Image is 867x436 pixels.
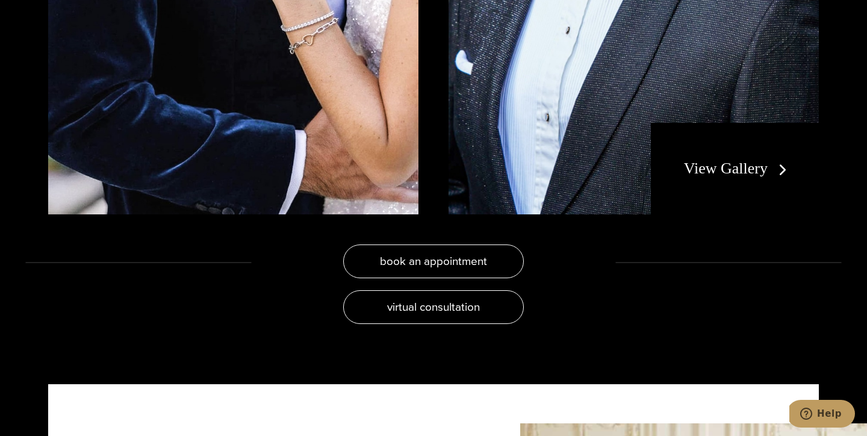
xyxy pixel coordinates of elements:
[684,160,792,177] a: View Gallery
[789,400,855,430] iframe: Opens a widget where you can chat to one of our agents
[343,290,524,324] a: virtual consultation
[380,252,487,270] span: book an appointment
[343,244,524,278] a: book an appointment
[387,298,480,316] span: virtual consultation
